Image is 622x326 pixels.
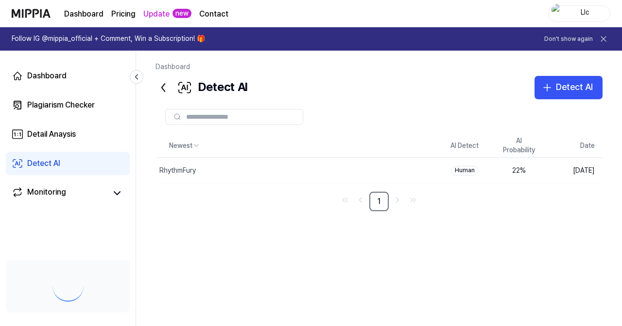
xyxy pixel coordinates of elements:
a: Dashboard [6,64,130,88]
h1: Follow IG @mippia_official + Comment, Win a Subscription! 🎁 [12,34,205,44]
a: 1 [369,192,389,211]
a: Dashboard [64,8,104,20]
th: AI Detect [437,134,492,158]
div: Detail Anaysis [27,128,76,140]
a: Plagiarism Checker [6,93,130,117]
div: 22 % [500,166,538,176]
nav: pagination [155,192,603,211]
div: Detect AI [556,80,593,94]
div: Detect AI [27,158,60,169]
a: Pricing [111,8,136,20]
a: Detail Anaysis [6,123,130,146]
div: RhythmFury [159,166,196,176]
a: Contact [199,8,228,20]
div: Detect AI [155,76,247,99]
button: profileLlc [548,5,610,22]
th: Date [546,134,603,158]
img: profile [552,4,563,23]
div: Llc [566,8,604,18]
a: Go to first page [338,193,352,207]
a: Go to previous page [354,193,367,207]
td: [DATE] [546,158,603,183]
th: AI Probability [492,134,546,158]
a: Update [143,8,170,20]
div: Monitoring [27,186,66,200]
a: Monitoring [12,186,106,200]
div: Plagiarism Checker [27,99,95,111]
div: Dashboard [27,70,67,82]
a: Detect AI [6,152,130,175]
a: Go to next page [391,193,404,207]
button: Detect AI [535,76,603,99]
div: Human [451,166,478,176]
button: Don't show again [544,35,593,43]
a: Dashboard [155,63,190,71]
a: Go to last page [406,193,420,207]
div: new [173,9,191,18]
